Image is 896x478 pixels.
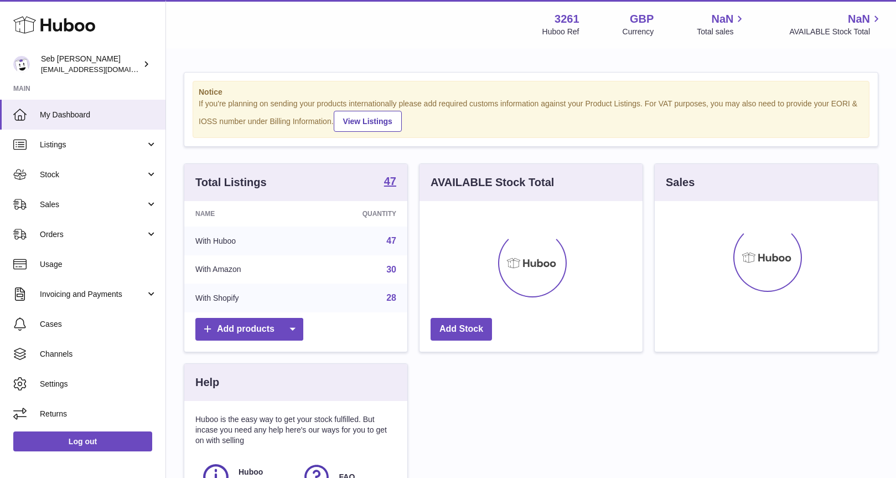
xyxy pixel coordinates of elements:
span: AVAILABLE Stock Total [789,27,883,37]
span: Invoicing and Payments [40,289,146,300]
strong: 47 [384,176,396,187]
span: Settings [40,379,157,389]
a: 28 [386,293,396,302]
a: View Listings [334,111,402,132]
span: Orders [40,229,146,240]
span: Cases [40,319,157,330]
a: NaN AVAILABLE Stock Total [789,12,883,37]
a: 30 [386,265,396,274]
span: Total sales [697,27,746,37]
strong: GBP [630,12,654,27]
td: With Shopify [184,284,307,312]
div: Currency [623,27,654,37]
span: Stock [40,169,146,180]
th: Quantity [307,201,407,227]
img: ecom@bravefoods.co.uk [13,56,30,73]
span: Returns [40,409,157,419]
h3: Total Listings [195,175,267,190]
strong: Notice [199,87,863,97]
h3: AVAILABLE Stock Total [431,175,554,190]
h3: Sales [666,175,695,190]
span: Channels [40,349,157,359]
span: My Dashboard [40,110,157,120]
div: If you're planning on sending your products internationally please add required customs informati... [199,99,863,132]
span: Sales [40,199,146,210]
span: Listings [40,140,146,150]
p: Huboo is the easy way to get your stock fulfilled. But incase you need any help here's our ways f... [195,414,396,446]
div: Huboo Ref [542,27,579,37]
span: Usage [40,259,157,270]
h3: Help [195,375,219,390]
a: Log out [13,431,152,451]
a: NaN Total sales [697,12,746,37]
span: [EMAIL_ADDRESS][DOMAIN_NAME] [41,65,163,74]
th: Name [184,201,307,227]
span: NaN [848,12,870,27]
div: Seb [PERSON_NAME] [41,54,141,75]
a: 47 [386,236,396,245]
span: NaN [711,12,733,27]
a: 47 [384,176,396,189]
a: Add products [195,318,303,341]
td: With Huboo [184,227,307,255]
a: Add Stock [431,318,492,341]
strong: 3261 [555,12,579,27]
td: With Amazon [184,255,307,284]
